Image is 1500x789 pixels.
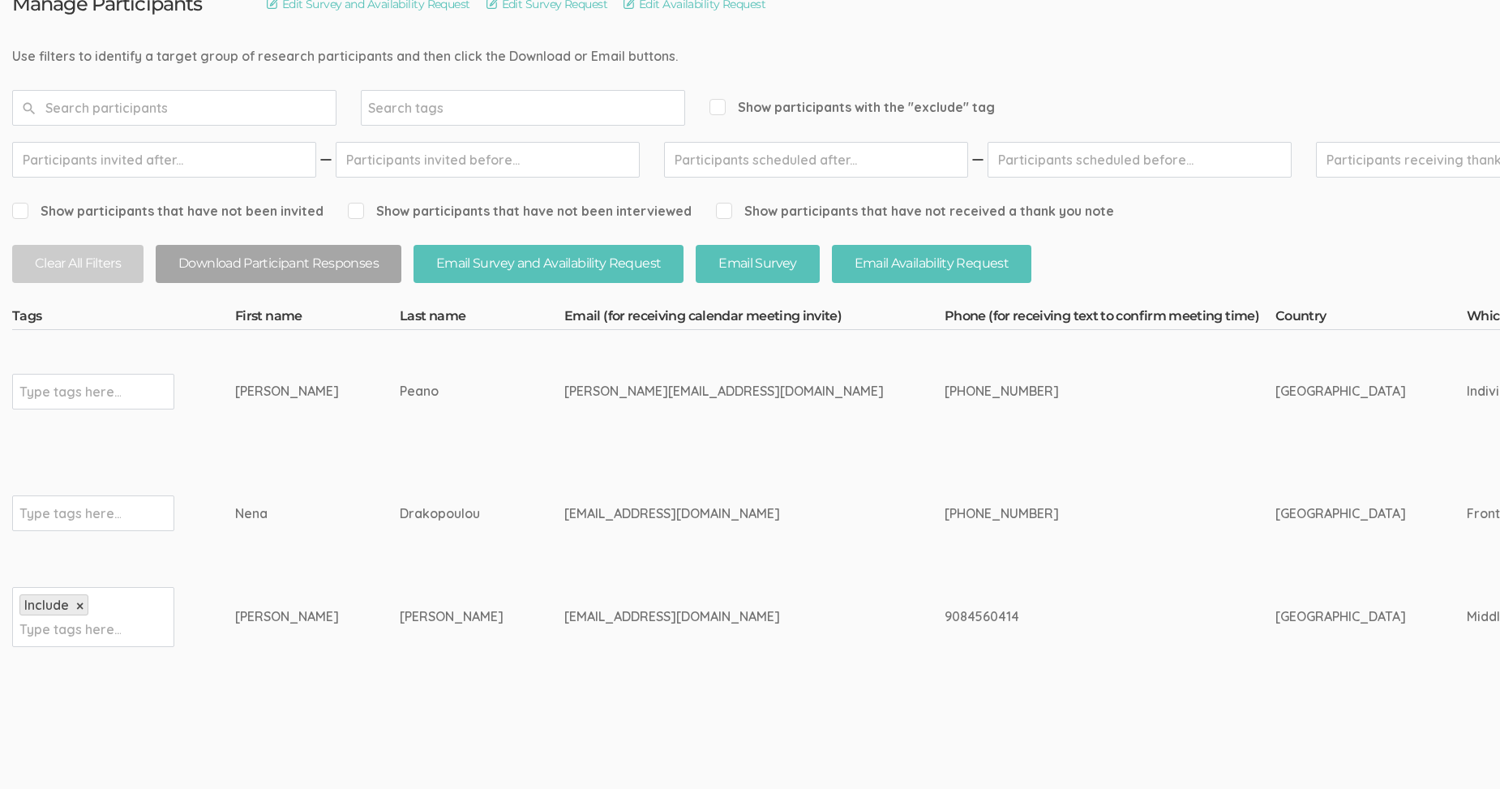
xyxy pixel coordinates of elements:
[76,599,84,613] a: ×
[1275,607,1406,626] div: [GEOGRAPHIC_DATA]
[400,382,504,401] div: Peano
[12,202,324,221] span: Show participants that have not been invited
[988,142,1292,178] input: Participants scheduled before...
[24,597,69,613] span: Include
[156,245,401,283] button: Download Participant Responses
[19,503,121,524] input: Type tags here...
[400,504,504,523] div: Drakopoulou
[235,307,400,330] th: First name
[1275,504,1406,523] div: [GEOGRAPHIC_DATA]
[235,382,339,401] div: [PERSON_NAME]
[12,90,336,126] input: Search participants
[1275,307,1467,330] th: Country
[970,142,986,178] img: dash.svg
[564,307,945,330] th: Email (for receiving calendar meeting invite)
[696,245,819,283] button: Email Survey
[564,382,884,401] div: [PERSON_NAME][EMAIL_ADDRESS][DOMAIN_NAME]
[664,142,968,178] input: Participants scheduled after...
[414,245,684,283] button: Email Survey and Availability Request
[12,307,235,330] th: Tags
[336,142,640,178] input: Participants invited before...
[19,381,121,402] input: Type tags here...
[945,307,1275,330] th: Phone (for receiving text to confirm meeting time)
[564,607,884,626] div: [EMAIL_ADDRESS][DOMAIN_NAME]
[318,142,334,178] img: dash.svg
[19,619,121,640] input: Type tags here...
[564,504,884,523] div: [EMAIL_ADDRESS][DOMAIN_NAME]
[12,245,144,283] button: Clear All Filters
[832,245,1031,283] button: Email Availability Request
[945,607,1215,626] div: 9084560414
[12,142,316,178] input: Participants invited after...
[400,607,504,626] div: [PERSON_NAME]
[945,382,1215,401] div: [PHONE_NUMBER]
[709,98,995,117] span: Show participants with the "exclude" tag
[348,202,692,221] span: Show participants that have not been interviewed
[400,307,564,330] th: Last name
[235,504,339,523] div: Nena
[235,607,339,626] div: [PERSON_NAME]
[1275,382,1406,401] div: [GEOGRAPHIC_DATA]
[368,97,469,118] input: Search tags
[716,202,1114,221] span: Show participants that have not received a thank you note
[945,504,1215,523] div: [PHONE_NUMBER]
